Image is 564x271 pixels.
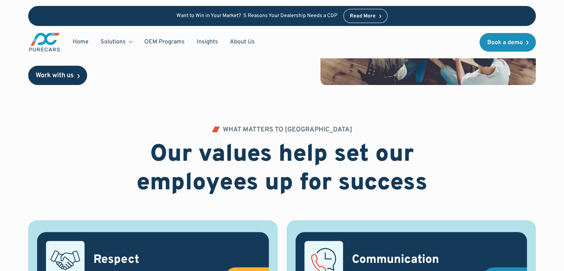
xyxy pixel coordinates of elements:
[223,127,352,133] div: WHAT MATTERS TO [GEOGRAPHIC_DATA]
[93,252,139,268] h3: Respect
[177,13,337,19] p: Want to Win in Your Market? 5 Reasons Your Dealership Needs a CDP
[350,14,376,19] div: Read More
[352,252,439,268] h3: Communication
[191,35,224,49] a: Insights
[100,38,126,46] div: Solutions
[92,141,472,198] h2: Our values help set our employees up for success
[138,35,191,49] a: OEM Programs
[224,35,261,49] a: About Us
[28,32,61,52] img: purecars logo
[67,35,95,49] a: Home
[36,72,74,79] div: Work with us
[343,9,388,23] a: Read More
[487,40,522,46] div: Book a demo
[28,32,61,52] a: main
[28,66,87,85] a: Work with us
[95,35,138,49] div: Solutions
[479,33,536,52] a: Book a demo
